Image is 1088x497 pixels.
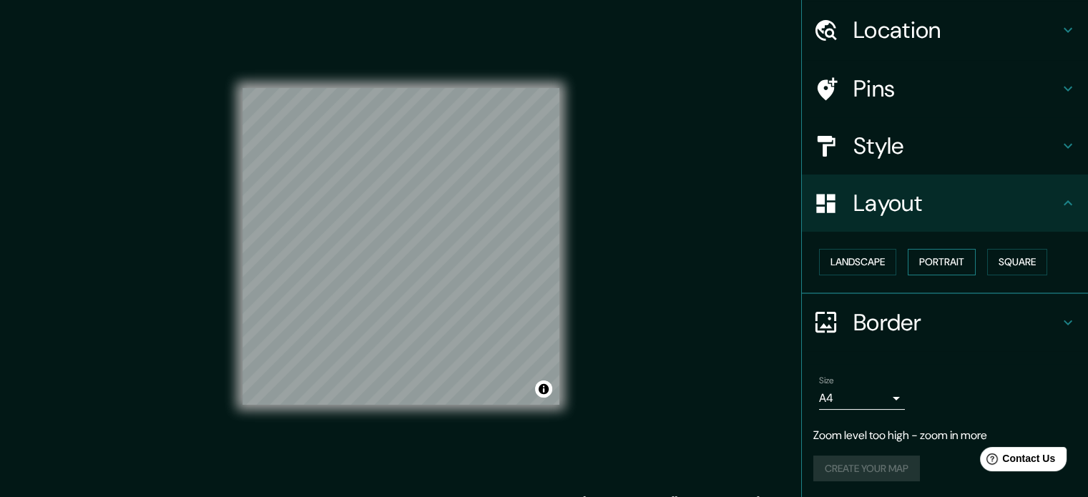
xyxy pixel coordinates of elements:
[908,249,976,275] button: Portrait
[853,308,1059,337] h4: Border
[802,1,1088,59] div: Location
[853,132,1059,160] h4: Style
[802,174,1088,232] div: Layout
[987,249,1047,275] button: Square
[961,441,1072,481] iframe: Help widget launcher
[535,380,552,398] button: Toggle attribution
[819,387,905,410] div: A4
[853,16,1059,44] h4: Location
[853,189,1059,217] h4: Layout
[802,294,1088,351] div: Border
[802,60,1088,117] div: Pins
[819,374,834,386] label: Size
[802,117,1088,174] div: Style
[813,427,1077,444] p: Zoom level too high - zoom in more
[242,88,559,405] canvas: Map
[819,249,896,275] button: Landscape
[853,74,1059,103] h4: Pins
